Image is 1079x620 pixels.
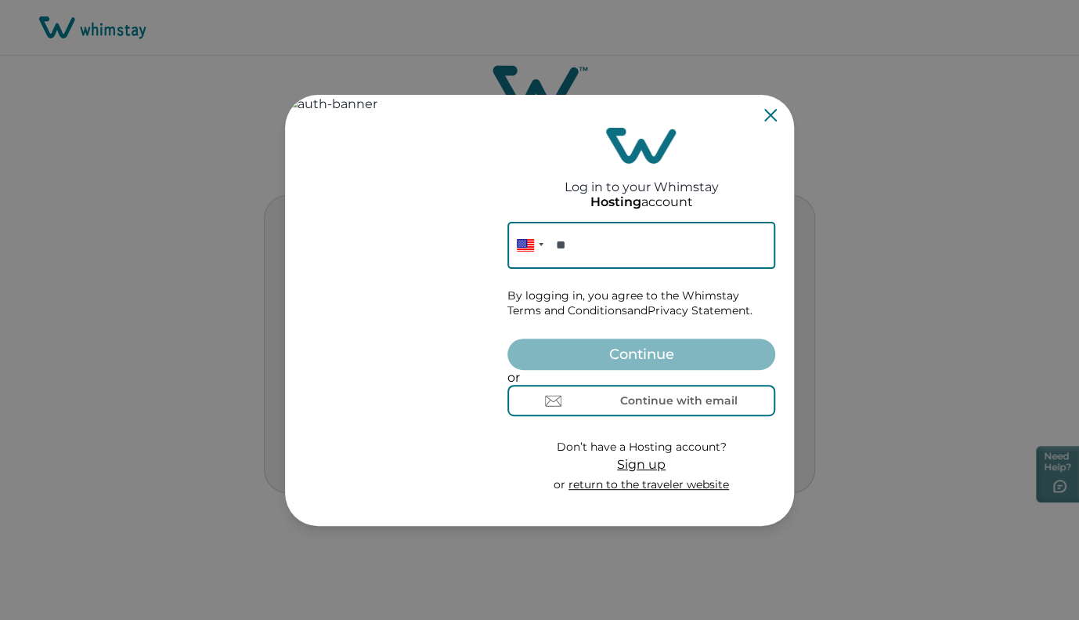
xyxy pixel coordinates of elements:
p: By logging in, you agree to the Whimstay and [507,288,775,319]
img: auth-banner [285,95,489,526]
p: or [554,477,729,493]
p: Hosting [590,194,641,210]
p: Don’t have a Hosting account? [554,440,729,455]
a: Privacy Statement. [648,303,752,317]
button: Close [764,109,777,121]
div: Continue with email [620,394,738,407]
div: United States: + 1 [507,222,548,269]
button: Continue [507,339,775,370]
p: or [507,370,775,386]
span: Sign up [617,457,666,472]
img: login-logo [606,128,677,164]
button: Continue with email [507,385,775,416]
a: Terms and Conditions [507,303,627,317]
p: account [590,194,693,210]
a: return to the traveler website [568,477,729,491]
h2: Log in to your Whimstay [565,164,719,194]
